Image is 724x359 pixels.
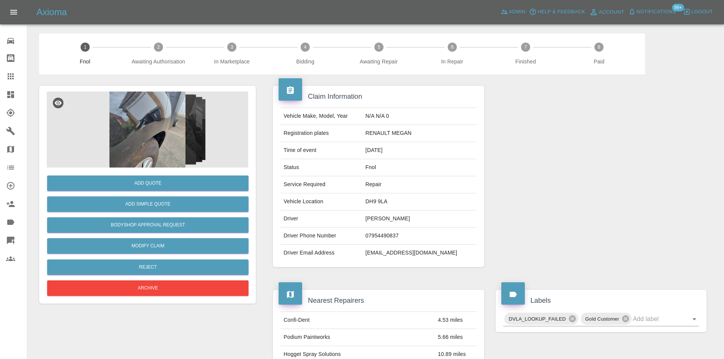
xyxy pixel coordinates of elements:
[363,159,477,176] td: Fnol
[345,58,412,65] span: Awaiting Repair
[363,125,477,142] td: RENAULT MEGAN
[47,217,249,233] button: Bodyshop Approval Request
[691,8,713,16] span: Logout
[435,329,476,346] td: 5.66 miles
[280,176,362,193] td: Service Required
[47,259,249,275] button: Reject
[363,210,477,228] td: [PERSON_NAME]
[231,44,233,50] text: 3
[363,142,477,159] td: [DATE]
[527,6,587,18] button: Help & Feedback
[377,44,380,50] text: 5
[47,176,249,191] button: Add Quote
[504,313,578,325] div: DVLA_LOOKUP_FAILED
[280,193,362,210] td: Vehicle Location
[499,6,528,18] a: Admin
[280,159,362,176] td: Status
[280,329,435,346] td: Podium Paintworks
[581,315,624,323] span: Gold Customer
[451,44,453,50] text: 6
[501,296,701,306] h4: Labels
[626,6,678,18] button: Notifications
[280,228,362,245] td: Driver Phone Number
[537,8,585,16] span: Help & Feedback
[47,280,249,296] button: Archive
[36,6,67,18] h5: Axioma
[363,176,477,193] td: Repair
[587,6,626,18] a: Account
[672,4,684,11] span: 99+
[280,210,362,228] td: Driver
[280,245,362,261] td: Driver Email Address
[272,58,339,65] span: Bidding
[418,58,486,65] span: In Repair
[504,315,570,323] span: DVLA_LOOKUP_FAILED
[280,125,362,142] td: Registration plates
[363,228,477,245] td: 07954490837
[47,238,249,254] a: Modify Claim
[689,314,700,324] button: Open
[363,245,477,261] td: [EMAIL_ADDRESS][DOMAIN_NAME]
[509,8,526,16] span: Admin
[581,313,632,325] div: Gold Customer
[198,58,265,65] span: In Marketplace
[280,312,435,329] td: Confi-Dent
[304,44,307,50] text: 4
[5,3,23,21] button: Open drawer
[637,8,676,16] span: Notifications
[363,193,477,210] td: DH9 9LA
[435,312,476,329] td: 4.53 miles
[363,108,477,125] td: N/A N/A 0
[47,92,248,168] img: 0fb509b7-92db-4bf5-b5da-ad6b5e9d04ce
[51,58,119,65] span: Fnol
[47,196,249,212] button: Add Simple Quote
[633,313,678,325] input: Add label
[492,58,559,65] span: Finished
[157,44,160,50] text: 2
[279,92,478,102] h4: Claim Information
[279,296,478,306] h4: Nearest Repairers
[125,58,192,65] span: Awaiting Authorisation
[566,58,633,65] span: Paid
[681,6,715,18] button: Logout
[524,44,527,50] text: 7
[280,142,362,159] td: Time of event
[84,44,86,50] text: 1
[598,44,600,50] text: 8
[599,8,624,17] span: Account
[280,108,362,125] td: Vehicle Make, Model, Year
